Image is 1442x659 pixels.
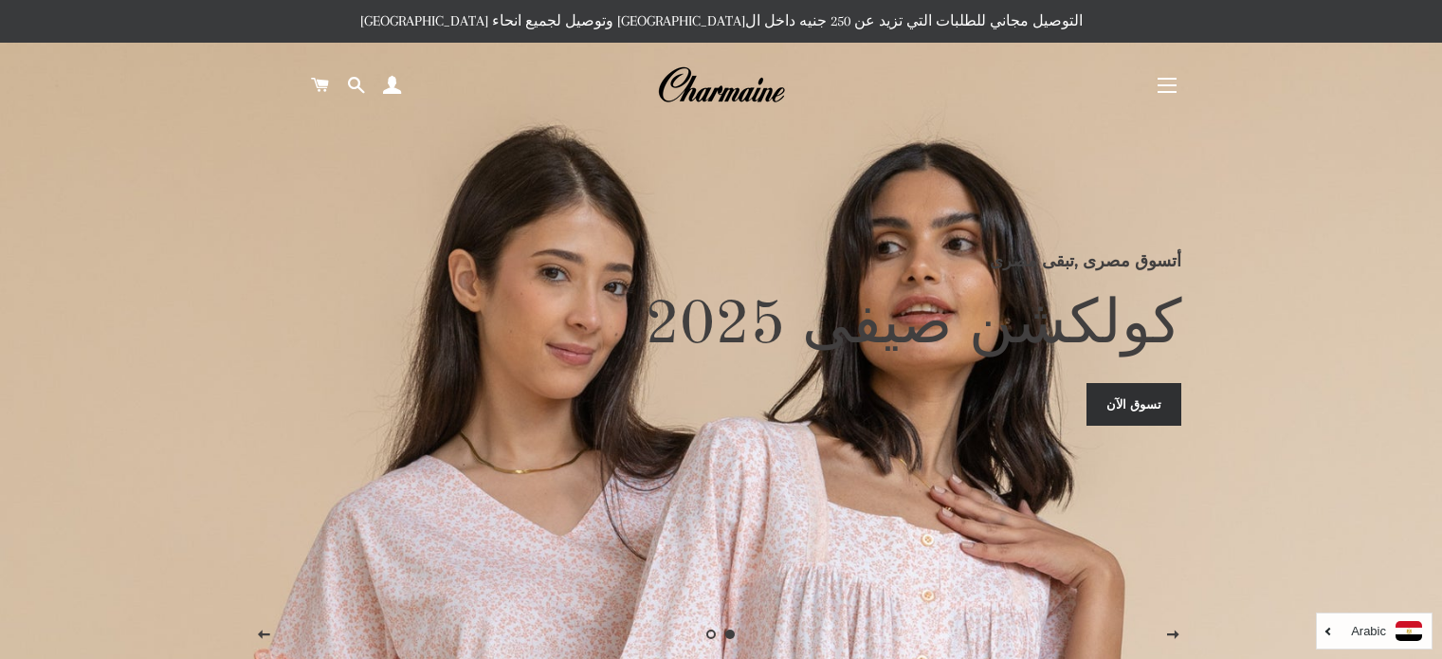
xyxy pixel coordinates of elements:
[721,625,740,644] a: الصفحه 1current
[261,288,1181,364] h2: كولكشن صيفى 2025
[261,247,1181,274] p: أتسوق مصرى ,تبقى مصرى
[1086,383,1181,425] a: تسوق الآن
[1149,612,1196,659] button: الصفحه التالية
[240,612,287,659] button: الصفحه السابقة
[1326,621,1422,641] a: Arabic
[703,625,721,644] a: تحميل الصور 2
[657,64,785,106] img: Charmaine Egypt
[1351,625,1386,637] i: Arabic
